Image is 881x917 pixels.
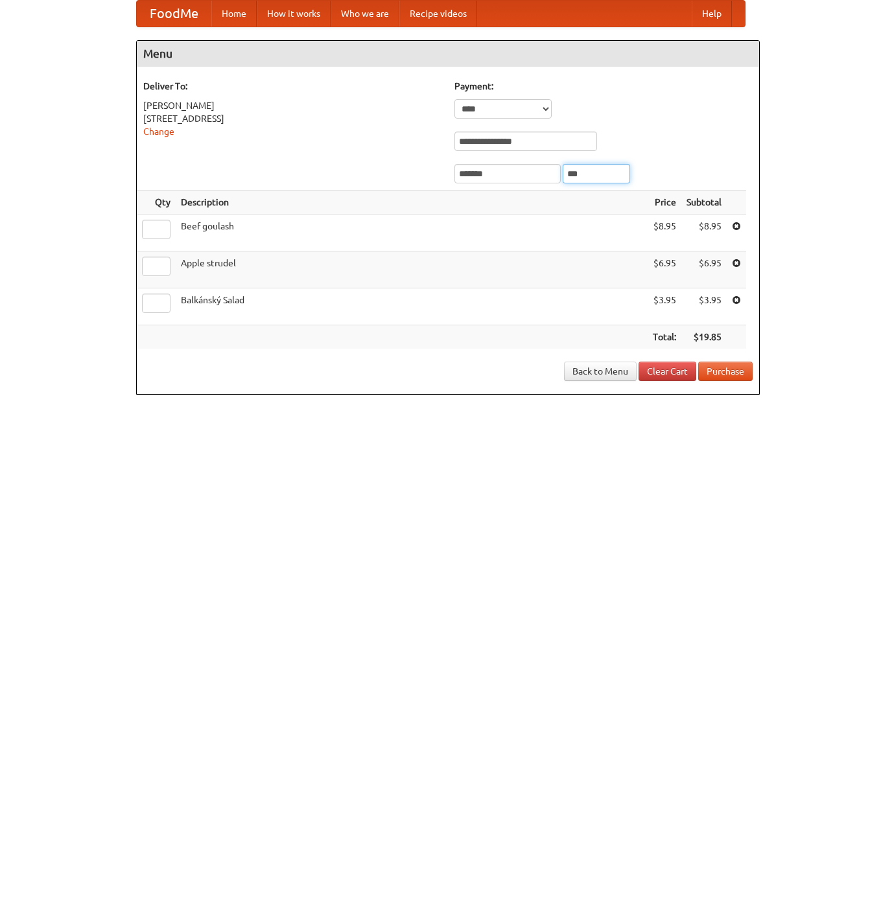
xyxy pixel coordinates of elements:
a: Home [211,1,257,27]
div: [PERSON_NAME] [143,99,441,112]
th: $19.85 [681,325,727,349]
button: Purchase [698,362,753,381]
a: Help [692,1,732,27]
h5: Payment: [454,80,753,93]
a: FoodMe [137,1,211,27]
a: Change [143,126,174,137]
td: $6.95 [681,251,727,288]
th: Subtotal [681,191,727,215]
td: $3.95 [648,288,681,325]
td: $8.95 [681,215,727,251]
td: Beef goulash [176,215,648,251]
th: Total: [648,325,681,349]
a: Clear Cart [639,362,696,381]
a: Recipe videos [399,1,477,27]
a: Who we are [331,1,399,27]
td: $8.95 [648,215,681,251]
a: How it works [257,1,331,27]
td: $6.95 [648,251,681,288]
h5: Deliver To: [143,80,441,93]
th: Description [176,191,648,215]
td: Balkánský Salad [176,288,648,325]
h4: Menu [137,41,759,67]
td: $3.95 [681,288,727,325]
th: Qty [137,191,176,215]
a: Back to Menu [564,362,637,381]
div: [STREET_ADDRESS] [143,112,441,125]
th: Price [648,191,681,215]
td: Apple strudel [176,251,648,288]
